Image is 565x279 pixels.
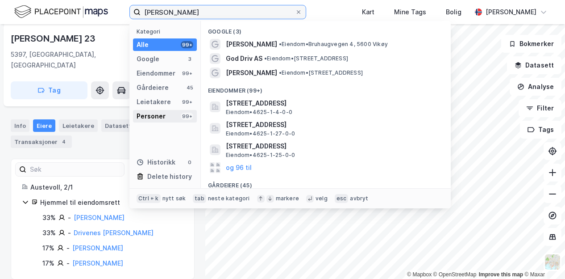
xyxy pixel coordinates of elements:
a: Drivenes [PERSON_NAME] [74,229,154,237]
button: Analyse [510,78,561,96]
div: Mine Tags [394,7,426,17]
span: [STREET_ADDRESS] [226,141,440,152]
input: Søk på adresse, matrikkel, gårdeiere, leietakere eller personer [141,5,295,19]
button: og 96 til [226,162,252,173]
div: Gårdeiere [137,82,169,93]
span: Eiendom • 4625-1-4-0-0 [226,109,292,116]
div: 0 [186,159,193,166]
div: Gårdeiere (45) [201,175,451,191]
div: 17% [42,258,54,269]
div: - [66,258,70,269]
span: Eiendom • Bruhaugvegen 4, 5600 Vikøy [279,41,388,48]
div: - [68,212,71,223]
input: Søk [26,163,124,176]
div: - [68,228,71,238]
div: Google [137,54,159,64]
div: neste kategori [208,195,250,202]
div: Eiere [33,119,55,132]
div: tab [193,194,206,203]
span: Eiendom • 4625-1-27-0-0 [226,130,295,137]
a: Mapbox [407,271,432,278]
div: 99+ [181,113,193,120]
div: nytt søk [162,195,186,202]
div: [PERSON_NAME] [486,7,536,17]
a: [PERSON_NAME] [72,259,123,267]
span: [PERSON_NAME] [226,68,277,78]
div: 33% [42,228,56,238]
span: God Driv AS [226,53,262,64]
div: Info [11,119,29,132]
button: Datasett [507,56,561,74]
a: [PERSON_NAME] [72,244,123,252]
div: 45 [186,84,193,91]
div: Bolig [446,7,461,17]
span: • [279,69,282,76]
div: Austevoll, 2/1 [30,182,183,193]
div: 4 [59,137,68,146]
div: esc [335,194,349,203]
div: Historikk [137,157,175,168]
span: Eiendom • [STREET_ADDRESS] [279,69,363,76]
div: [PERSON_NAME] 23 [11,31,97,46]
button: Bokmerker [501,35,561,53]
div: Hjemmel til eiendomsrett [40,197,183,208]
div: 99+ [181,70,193,77]
div: Transaksjoner [11,135,72,148]
span: [STREET_ADDRESS] [226,119,440,130]
span: Eiendom • 4625-1-25-0-0 [226,152,295,159]
div: Leietakere [59,119,98,132]
div: Personer [137,111,166,122]
div: Eiendommer [137,68,175,79]
div: Kontrollprogram for chat [520,236,565,279]
button: Tags [520,121,561,139]
a: OpenStreetMap [433,271,477,278]
span: [STREET_ADDRESS] [226,98,440,109]
div: 17% [42,243,54,254]
div: Ctrl + k [137,194,161,203]
span: • [279,41,282,47]
div: 3 [186,55,193,63]
div: velg [316,195,328,202]
div: markere [276,195,299,202]
span: Eiendom • [STREET_ADDRESS] [264,55,348,62]
div: 5397, [GEOGRAPHIC_DATA], [GEOGRAPHIC_DATA] [11,49,154,71]
div: Datasett [101,119,135,132]
div: Eiendommer (99+) [201,80,451,96]
div: 99+ [181,98,193,106]
button: Tag [11,81,87,99]
div: Delete history [147,171,192,182]
div: - [66,243,70,254]
img: logo.f888ab2527a4732fd821a326f86c7f29.svg [14,4,108,20]
div: 99+ [181,41,193,48]
div: Kategori [137,28,197,35]
span: • [264,55,267,62]
a: Improve this map [479,271,523,278]
div: 33% [42,212,56,223]
div: avbryt [350,195,368,202]
iframe: Chat Widget [520,236,565,279]
div: Kart [362,7,374,17]
div: Alle [137,39,149,50]
button: Filter [519,99,561,117]
div: Google (3) [201,21,451,37]
div: Leietakere [137,97,171,107]
a: [PERSON_NAME] [74,214,125,221]
span: [PERSON_NAME] [226,39,277,50]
